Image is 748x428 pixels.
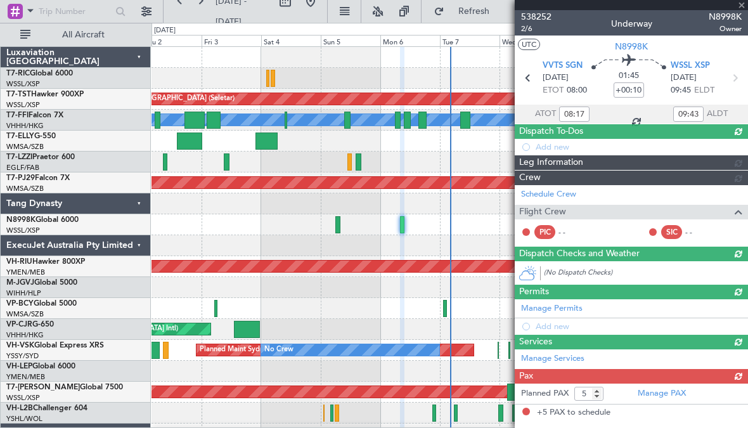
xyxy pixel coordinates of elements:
a: N8998KGlobal 6000 [6,216,79,224]
span: 09:45 [671,84,691,97]
span: N8998K [709,10,742,23]
span: T7-ELLY [6,133,34,140]
div: No Crew [264,340,293,360]
span: T7-RIC [6,70,30,77]
a: WSSL/XSP [6,226,40,235]
a: YMEN/MEB [6,372,45,382]
div: Mon 6 [380,35,440,46]
span: Owner [709,23,742,34]
span: N8998K [6,216,35,224]
a: WMSA/SZB [6,309,44,319]
span: ATOT [535,108,556,120]
a: T7-PJ29Falcon 7X [6,174,70,182]
div: Tue 7 [440,35,500,46]
a: YSSY/SYD [6,351,39,361]
span: ELDT [694,84,714,97]
div: Underway [611,17,652,30]
a: VHHH/HKG [6,330,44,340]
div: Wed 8 [500,35,559,46]
a: WMSA/SZB [6,142,44,152]
div: Thu 2 [142,35,202,46]
span: VH-LEP [6,363,32,370]
div: Sun 5 [321,35,380,46]
div: Fri 3 [202,35,261,46]
a: WSSL/XSP [6,100,40,110]
span: ALDT [707,108,728,120]
span: 2/6 [521,23,551,34]
a: T7-LZZIPraetor 600 [6,153,75,161]
span: T7-LZZI [6,153,32,161]
a: T7-RICGlobal 6000 [6,70,73,77]
span: All Aircraft [33,30,134,39]
a: WSSL/XSP [6,393,40,403]
span: VP-BCY [6,300,34,308]
a: M-JGVJGlobal 5000 [6,279,77,287]
span: VP-CJR [6,321,32,328]
span: 538252 [521,10,551,23]
a: VHHH/HKG [6,121,44,131]
span: [DATE] [671,72,697,84]
span: VH-L2B [6,405,33,412]
span: ETOT [543,84,564,97]
a: VH-LEPGlobal 6000 [6,363,75,370]
div: Planned Maint Sydney ([PERSON_NAME] Intl) [200,340,347,360]
a: T7-[PERSON_NAME]Global 7500 [6,384,123,391]
button: UTC [518,39,540,50]
span: M-JGVJ [6,279,34,287]
a: T7-TSTHawker 900XP [6,91,84,98]
span: Refresh [447,7,500,16]
a: WSSL/XSP [6,79,40,89]
a: T7-FFIFalcon 7X [6,112,63,119]
span: VH-VSK [6,342,34,349]
div: Planned Maint [GEOGRAPHIC_DATA] (Seletar) [86,89,235,108]
a: WIHH/HLP [6,289,41,298]
span: 01:45 [619,70,639,82]
a: VH-VSKGlobal Express XRS [6,342,104,349]
input: Trip Number [39,2,112,21]
span: VH-RIU [6,258,32,266]
span: N8998K [615,40,648,53]
span: [DATE] [543,72,569,84]
a: YMEN/MEB [6,268,45,277]
a: VH-RIUHawker 800XP [6,258,85,266]
div: [DATE] [154,25,176,36]
span: WSSL XSP [671,60,710,72]
a: EGLF/FAB [6,163,39,172]
a: VP-CJRG-650 [6,321,54,328]
span: T7-FFI [6,112,29,119]
span: T7-[PERSON_NAME] [6,384,80,391]
a: VH-L2BChallenger 604 [6,405,87,412]
span: 08:00 [567,84,587,97]
a: WMSA/SZB [6,184,44,193]
span: T7-PJ29 [6,174,35,182]
button: Refresh [428,1,504,22]
span: VVTS SGN [543,60,583,72]
div: Sat 4 [261,35,321,46]
a: T7-ELLYG-550 [6,133,56,140]
span: T7-TST [6,91,31,98]
a: VP-BCYGlobal 5000 [6,300,77,308]
a: YSHL/WOL [6,414,42,424]
button: All Aircraft [14,25,138,45]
